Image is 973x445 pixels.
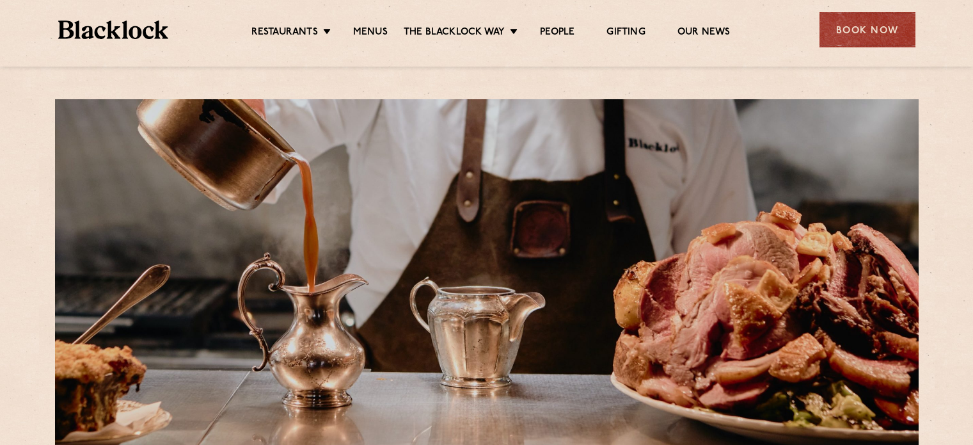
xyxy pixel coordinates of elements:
img: BL_Textured_Logo-footer-cropped.svg [58,20,169,39]
div: Book Now [819,12,915,47]
a: Menus [353,26,388,40]
a: Our News [677,26,731,40]
a: People [540,26,574,40]
a: The Blacklock Way [404,26,505,40]
a: Restaurants [251,26,318,40]
a: Gifting [606,26,645,40]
